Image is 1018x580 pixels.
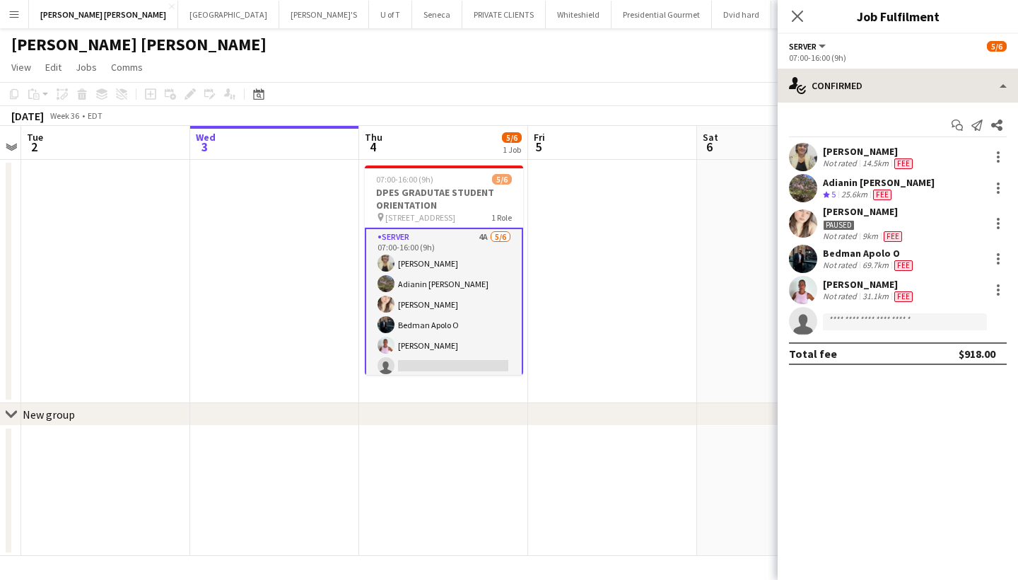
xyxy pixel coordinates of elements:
span: Fee [894,260,913,271]
button: [PERSON_NAME]'S [279,1,369,28]
div: Adianin [PERSON_NAME] [823,176,935,189]
div: Crew has different fees then in role [891,291,915,302]
button: PRIVATE CLIENTS [462,1,546,28]
span: SERVER [789,41,817,52]
div: 31.1km [860,291,891,302]
a: View [6,58,37,76]
div: New group [23,407,75,422]
span: 5/6 [502,132,522,143]
h3: Job Fulfilment [778,7,1018,25]
span: 2 [25,139,43,155]
span: 5 [831,189,836,199]
div: 9km [860,231,881,242]
div: Crew has different fees then in role [881,231,905,242]
button: [GEOGRAPHIC_DATA] [178,1,279,28]
button: Presidential Gourmet [612,1,712,28]
app-card-role: SERVER4A5/607:00-16:00 (9h)[PERSON_NAME]Adianin [PERSON_NAME][PERSON_NAME]Bedman Apolo O[PERSON_N... [365,228,523,381]
h3: DPES GRADUTAE STUDENT ORIENTATION [365,186,523,211]
button: Dvid hard [712,1,771,28]
span: Thu [365,131,382,144]
span: Edit [45,61,62,74]
div: Crew has different fees then in role [891,260,915,271]
span: 3 [194,139,216,155]
div: [PERSON_NAME] [823,278,915,291]
span: Sat [703,131,718,144]
a: Edit [40,58,67,76]
span: Fee [884,231,902,242]
div: 69.7km [860,260,891,271]
div: [PERSON_NAME] [823,205,905,218]
div: Confirmed [778,69,1018,103]
app-job-card: 07:00-16:00 (9h)5/6DPES GRADUTAE STUDENT ORIENTATION [STREET_ADDRESS]1 RoleSERVER4A5/607:00-16:00... [365,166,523,375]
div: 14.5km [860,158,891,169]
a: Jobs [70,58,103,76]
span: Fee [873,190,891,200]
button: 7th Heaven Catering [771,1,869,28]
span: Tue [27,131,43,144]
span: 6 [701,139,718,155]
div: 25.6km [838,189,870,201]
div: Not rated [823,260,860,271]
span: Week 36 [47,110,82,121]
span: View [11,61,31,74]
div: Crew has different fees then in role [870,189,894,201]
span: Wed [196,131,216,144]
span: Jobs [76,61,97,74]
div: 07:00-16:00 (9h) [789,52,1007,63]
span: Fri [534,131,545,144]
div: Not rated [823,158,860,169]
span: Fee [894,291,913,302]
span: [STREET_ADDRESS] [385,212,455,223]
div: Total fee [789,347,837,361]
span: 5 [532,139,545,155]
div: [PERSON_NAME] [823,145,915,158]
span: Comms [111,61,143,74]
div: 1 Job [503,144,521,155]
div: Not rated [823,231,860,242]
div: Bedman Apolo O [823,247,915,260]
button: U of T [369,1,412,28]
span: Fee [894,158,913,169]
span: 5/6 [492,174,512,185]
button: Seneca [412,1,462,28]
span: 4 [363,139,382,155]
button: Whiteshield [546,1,612,28]
span: 5/6 [987,41,1007,52]
h1: [PERSON_NAME] [PERSON_NAME] [11,34,267,55]
span: 07:00-16:00 (9h) [376,174,433,185]
div: EDT [88,110,103,121]
button: [PERSON_NAME] [PERSON_NAME] [29,1,178,28]
div: Crew has different fees then in role [891,158,915,169]
div: Paused [823,220,855,231]
div: Not rated [823,291,860,302]
a: Comms [105,58,148,76]
button: SERVER [789,41,828,52]
div: $918.00 [959,347,995,361]
div: [DATE] [11,109,44,123]
span: 1 Role [491,212,512,223]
